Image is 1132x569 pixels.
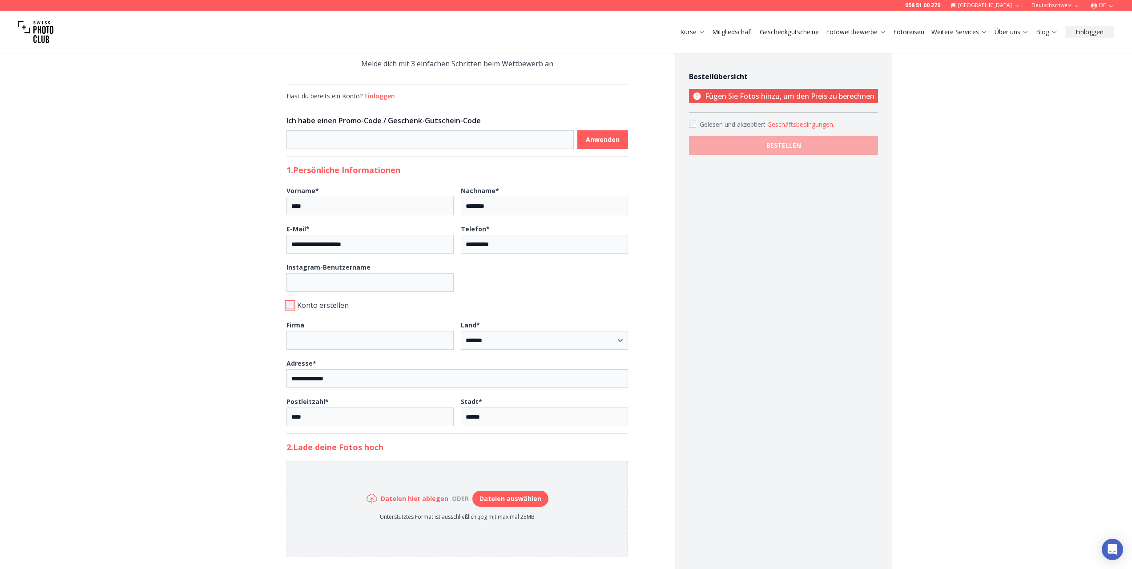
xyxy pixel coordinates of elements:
h2: 1. Persönliche Informationen [286,164,628,176]
b: Nachname * [461,186,499,195]
div: oder [448,494,472,503]
input: E-Mail* [286,235,454,254]
a: Über uns [995,28,1029,36]
b: Firma [286,321,304,329]
h4: Bestellübersicht [689,71,878,82]
button: Einloggen [364,92,395,101]
b: Stadt * [461,397,482,406]
a: Mitgliedschaft [712,28,753,36]
button: Einloggen [1065,26,1114,38]
a: Kurse [680,28,705,36]
h6: Dateien hier ablegen [381,494,448,503]
input: Telefon* [461,235,628,254]
b: Adresse * [286,359,316,367]
button: Fotoreisen [890,26,928,38]
input: Nachname* [461,197,628,215]
button: Weitere Services [928,26,991,38]
input: Adresse* [286,369,628,388]
label: Konto erstellen [286,299,628,311]
div: Hast du bereits ein Konto? [286,92,628,101]
button: Accept termsGelesen und akzeptiert [767,120,834,129]
input: Accept terms [689,121,696,128]
input: Stadt* [461,408,628,426]
a: 058 51 00 270 [905,2,940,9]
b: Land * [461,321,480,329]
button: Über uns [991,26,1032,38]
a: Blog [1036,28,1058,36]
button: Kurse [677,26,709,38]
p: Fügen Sie Fotos hinzu, um den Preis zu berechnen [689,89,878,103]
img: Swiss photo club [18,14,53,50]
input: Instagram-Benutzername [286,273,454,292]
b: Postleitzahl * [286,397,329,406]
b: BESTELLEN [766,141,801,150]
a: Weitere Services [931,28,987,36]
input: Firma [286,331,454,350]
button: BESTELLEN [689,136,878,155]
b: Instagram-Benutzername [286,263,371,271]
button: Mitgliedschaft [709,26,756,38]
a: Geschenkgutscheine [760,28,819,36]
b: Telefon * [461,225,490,233]
h2: 2. Lade deine Fotos hoch [286,441,628,453]
button: Geschenkgutscheine [756,26,822,38]
h3: Ich habe einen Promo-Code / Geschenk-Gutschein-Code [286,115,628,126]
b: Anwenden [586,135,620,144]
input: Konto erstellen [286,302,294,309]
button: Anwenden [577,130,628,149]
input: Vorname* [286,197,454,215]
button: Fotowettbewerbe [822,26,890,38]
button: Blog [1032,26,1061,38]
a: Fotowettbewerbe [826,28,886,36]
span: Gelesen und akzeptiert [700,120,767,129]
a: Fotoreisen [893,28,924,36]
div: Open Intercom Messenger [1102,539,1123,560]
input: Postleitzahl* [286,408,454,426]
b: Vorname * [286,186,319,195]
b: E-Mail * [286,225,310,233]
p: Unterstütztes Format ist ausschließlich .jpg mit maximal 25MB [367,513,548,521]
button: Dateien auswählen [472,491,548,507]
select: Land* [461,331,628,350]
